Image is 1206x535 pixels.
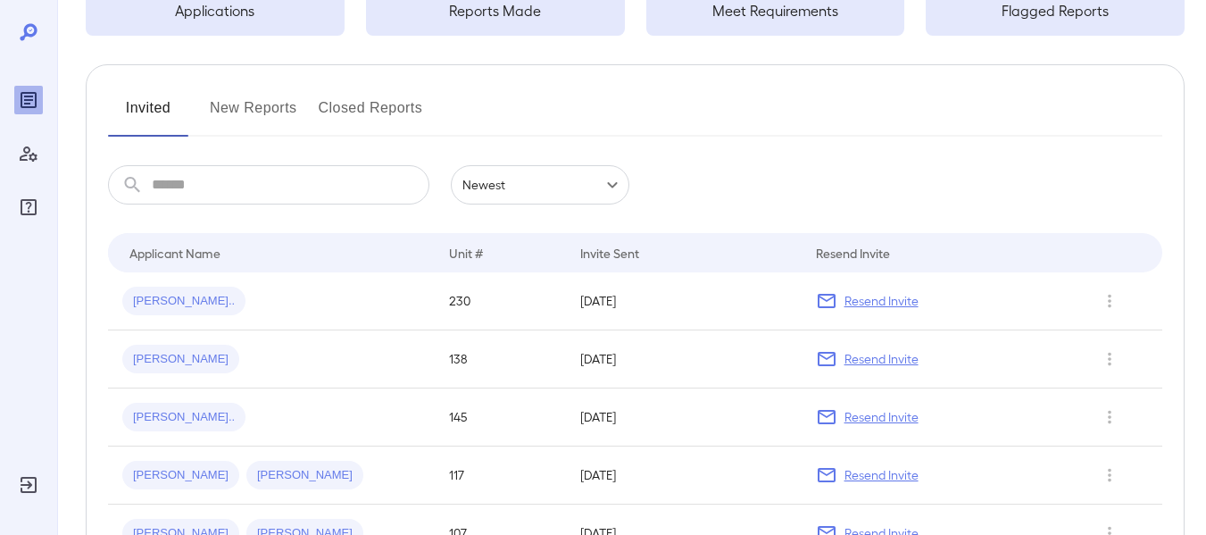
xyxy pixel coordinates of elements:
button: Closed Reports [319,94,423,137]
span: [PERSON_NAME] [122,467,239,484]
td: 145 [435,389,566,447]
span: [PERSON_NAME] [122,351,239,368]
td: [DATE] [566,272,802,330]
td: 117 [435,447,566,505]
p: Resend Invite [844,350,919,368]
button: Row Actions [1095,461,1124,489]
span: [PERSON_NAME].. [122,293,245,310]
button: Row Actions [1095,403,1124,431]
span: [PERSON_NAME].. [122,409,245,426]
p: Resend Invite [844,292,919,310]
td: 138 [435,330,566,389]
div: Newest [451,165,629,205]
div: Resend Invite [816,242,890,263]
td: 230 [435,272,566,330]
button: New Reports [210,94,297,137]
td: [DATE] [566,389,802,447]
div: Log Out [14,471,43,499]
div: Applicant Name [129,242,220,263]
button: Row Actions [1095,345,1124,373]
button: Row Actions [1095,287,1124,315]
div: Unit # [449,242,483,263]
div: FAQ [14,193,43,222]
td: [DATE] [566,330,802,389]
span: [PERSON_NAME] [246,467,363,484]
div: Invite Sent [580,242,639,263]
p: Resend Invite [844,466,919,484]
div: Manage Users [14,139,43,168]
p: Resend Invite [844,408,919,426]
div: Reports [14,86,43,114]
button: Invited [108,94,188,137]
td: [DATE] [566,447,802,505]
